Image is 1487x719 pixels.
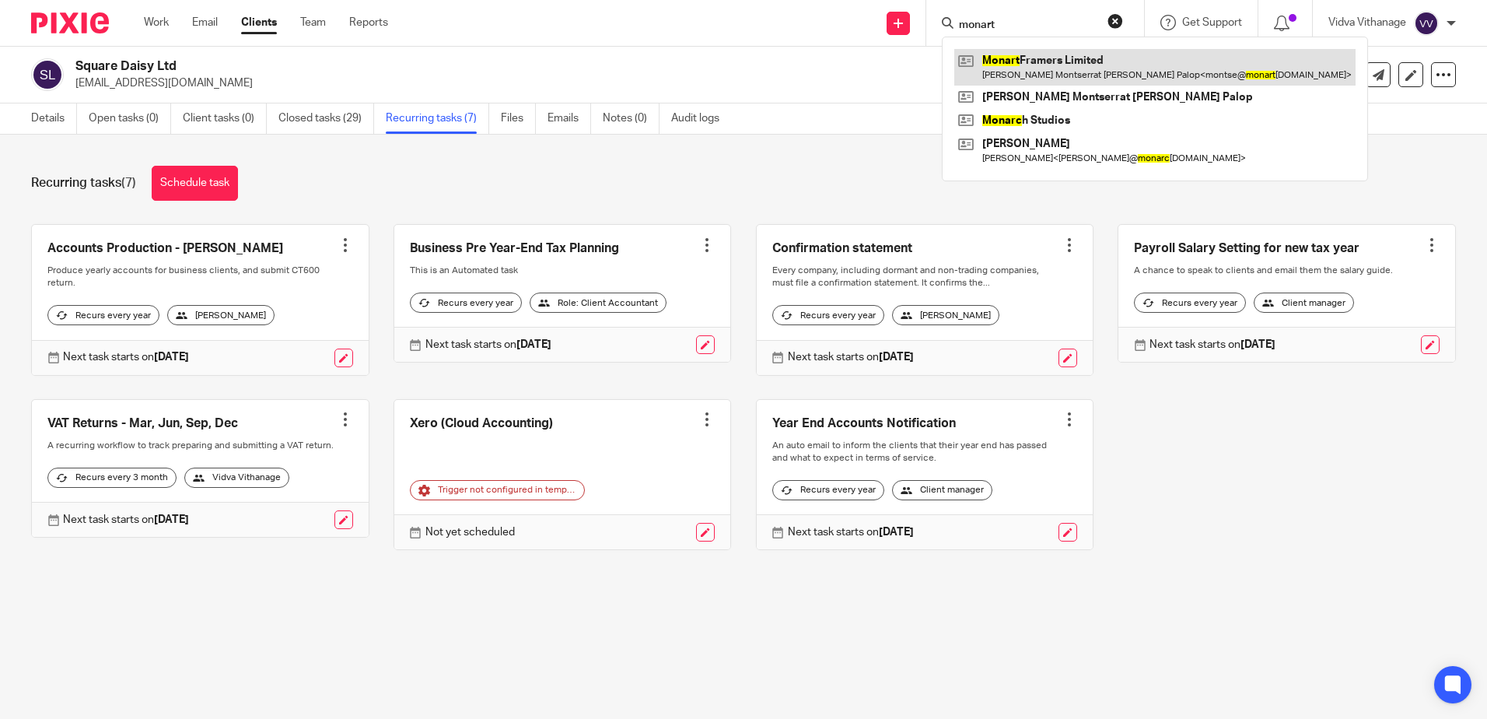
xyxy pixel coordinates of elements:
div: Recurs every year [772,305,884,325]
strong: [DATE] [879,352,914,363]
div: Recurs every year [772,480,884,500]
a: Reports [349,15,388,30]
h1: Recurring tasks [31,175,136,191]
a: Files [501,103,536,134]
p: Next task starts on [63,349,189,365]
button: Clear [1107,13,1123,29]
p: Not yet scheduled [425,524,515,540]
a: Team [300,15,326,30]
a: Details [31,103,77,134]
div: Client manager [1254,293,1354,313]
img: svg%3E [31,58,64,91]
span: Get Support [1182,17,1242,28]
a: Work [144,15,169,30]
p: Next task starts on [788,349,914,365]
a: Emails [548,103,591,134]
div: Recurs every year [410,293,522,313]
strong: [DATE] [879,527,914,538]
strong: [DATE] [516,339,551,350]
strong: [DATE] [154,352,189,363]
p: Vidva Vithanage [1328,15,1406,30]
div: Recurs every 3 month [47,468,177,488]
h2: Square Daisy Ltd [75,58,1010,75]
a: Closed tasks (29) [278,103,374,134]
strong: [DATE] [154,514,189,525]
a: Email [192,15,218,30]
p: Next task starts on [425,337,551,352]
div: Recurs every year [47,305,159,325]
a: Clients [241,15,277,30]
div: Role: Client Accountant [530,293,667,313]
p: Next task starts on [1149,337,1275,352]
input: Search [957,19,1097,33]
div: Recurs every year [1134,293,1246,313]
a: Recurring tasks (7) [386,103,489,134]
p: Next task starts on [63,512,189,528]
img: Pixie [31,12,109,33]
a: Schedule task [152,166,238,201]
p: Next task starts on [788,524,914,540]
div: Client manager [892,480,992,500]
a: Audit logs [671,103,731,134]
div: [PERSON_NAME] [167,305,275,325]
a: Client tasks (0) [183,103,267,134]
strong: [DATE] [1240,339,1275,350]
div: Vidva Vithanage [184,468,289,488]
div: [PERSON_NAME] [892,305,999,325]
a: Open tasks (0) [89,103,171,134]
a: Notes (0) [603,103,660,134]
p: [EMAIL_ADDRESS][DOMAIN_NAME] [75,75,1244,91]
div: Trigger not configured in template [410,480,585,500]
img: svg%3E [1414,11,1439,36]
span: (7) [121,177,136,189]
